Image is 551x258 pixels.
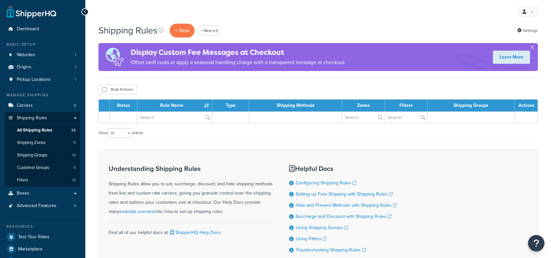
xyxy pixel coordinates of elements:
[98,128,143,138] label: Show entries
[138,100,212,111] th: Rule Name
[5,42,80,47] div: Basic Setup
[18,246,43,252] span: Marketplace
[18,234,50,240] span: Test Your Rates
[17,152,47,158] span: Shipping Groups
[296,246,366,253] a: Troubleshooting Shipping Rules
[75,64,76,70] span: 1
[138,112,212,123] input: Search
[5,100,80,112] a: Carriers 8
[197,26,222,35] a: + New (v1)
[17,26,39,32] span: Dashboard
[17,177,28,183] span: Filters
[5,137,80,149] a: Shipping Zones 11
[528,235,544,251] button: Open Resource Center
[342,100,385,111] th: Zones
[5,74,80,86] a: Pickup Locations 1
[109,165,273,216] div: Shipping Rules allow you to set, surcharge, discount, and hide shipping methods from live and cus...
[74,103,76,108] span: 8
[289,165,397,172] h3: Helpful Docs
[428,100,515,111] th: Shipping Groups
[17,77,51,82] span: Pickup Locations
[5,124,80,136] a: All Shipping Rules 33
[5,49,80,61] li: Websites
[17,52,35,58] span: Websites
[109,165,273,172] h3: Understanding Shipping Rules
[5,231,80,243] a: Test Your Rates
[5,187,80,199] a: Boxes
[131,47,346,58] h4: Display Custom Fee Messages at Checkout
[98,43,131,71] img: duties-banner-06bc72dcb5fe05cb3f9472aba00be2ae8eb53ab6f0d8bb03d382ba314ac3c341.png
[5,174,80,186] a: Filters 13
[71,128,76,133] span: 33
[72,177,76,183] span: 13
[296,202,397,209] a: Hide and Prevent Methods with Shipping Rules
[5,49,80,61] a: Websites 1
[169,229,221,236] a: ShipperHQ Help Docs
[296,179,356,186] a: Configuring Shipping Rules
[212,100,249,111] th: Type
[17,165,49,171] span: Customer Groups
[296,235,327,242] a: Using Filters
[493,51,530,64] a: Learn More
[296,224,348,231] a: Using Shipping Groups
[5,124,80,136] li: All Shipping Rules
[110,100,138,111] th: Status
[5,149,80,161] li: Shipping Groups
[517,26,538,35] a: Settings
[17,191,30,196] span: Boxes
[7,5,56,18] a: ShipperHQ Home
[5,61,80,73] li: Origins
[73,140,76,146] span: 11
[249,100,342,111] th: Shipping Methods
[5,200,80,212] a: Advanced Features 4
[119,208,158,215] a: example scenarios
[5,162,80,174] li: Customer Groups
[98,24,158,37] h1: Shipping Rules
[17,140,46,146] span: Shipping Zones
[5,23,80,35] a: Dashboard
[131,58,346,67] p: Offset tariff costs or apply a seasonal handling charge with a transparent message at checkout.
[385,100,428,111] th: Filters
[98,84,137,94] button: Bulk Actions
[17,128,52,133] span: All Shipping Rules
[5,112,80,124] a: Shipping Rules
[75,52,76,58] span: 1
[5,92,80,98] div: Manage Shipping
[170,24,195,37] p: + New
[385,112,427,123] input: Search
[296,213,392,220] a: Surcharge and Discount with Shipping Rules
[17,103,33,108] span: Carriers
[5,243,80,255] a: Marketplace
[74,203,76,209] span: 4
[75,77,76,82] span: 1
[5,137,80,149] li: Shipping Zones
[5,61,80,73] a: Origins 1
[72,152,76,158] span: 14
[17,115,47,121] span: Shipping Rules
[17,203,56,209] span: Advanced Features
[342,112,384,123] input: Search
[296,191,393,198] a: Setting up Free Shipping with Shipping Rules
[5,149,80,161] a: Shipping Groups 14
[5,162,80,174] a: Customer Groups 5
[109,223,273,237] div: Find all of our helpful docs at:
[5,112,80,187] li: Shipping Rules
[515,100,538,111] th: Actions
[74,165,76,171] span: 5
[5,200,80,212] li: Advanced Features
[5,174,80,186] li: Filters
[17,64,32,70] span: Origins
[5,224,80,229] div: Resources
[5,74,80,86] li: Pickup Locations
[5,100,80,112] li: Carriers
[108,128,132,138] select: Showentries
